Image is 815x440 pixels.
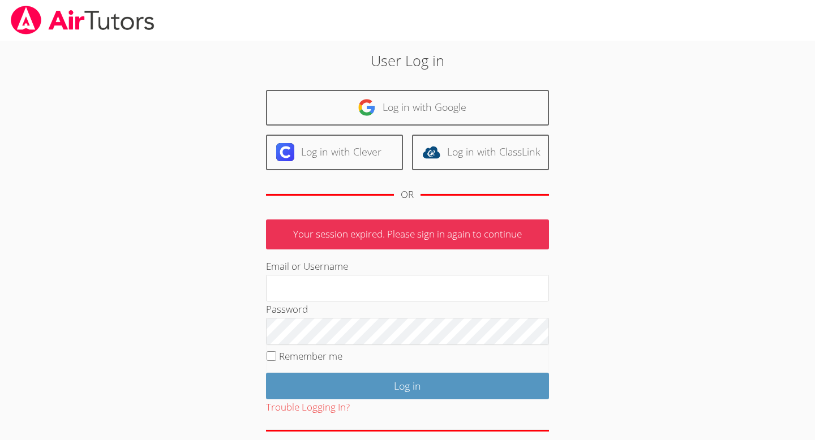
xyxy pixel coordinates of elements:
[10,6,156,34] img: airtutors_banner-c4298cdbf04f3fff15de1276eac7730deb9818008684d7c2e4769d2f7ddbe033.png
[401,187,414,203] div: OR
[187,50,628,71] h2: User Log in
[358,98,376,117] img: google-logo-50288ca7cdecda66e5e0955fdab243c47b7ad437acaf1139b6f446037453330a.svg
[266,219,549,249] p: Your session expired. Please sign in again to continue
[266,135,403,170] a: Log in with Clever
[279,350,342,363] label: Remember me
[412,135,549,170] a: Log in with ClassLink
[266,90,549,126] a: Log in with Google
[276,143,294,161] img: clever-logo-6eab21bc6e7a338710f1a6ff85c0baf02591cd810cc4098c63d3a4b26e2feb20.svg
[266,399,350,416] button: Trouble Logging In?
[422,143,440,161] img: classlink-logo-d6bb404cc1216ec64c9a2012d9dc4662098be43eaf13dc465df04b49fa7ab582.svg
[266,373,549,399] input: Log in
[266,260,348,273] label: Email or Username
[266,303,308,316] label: Password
